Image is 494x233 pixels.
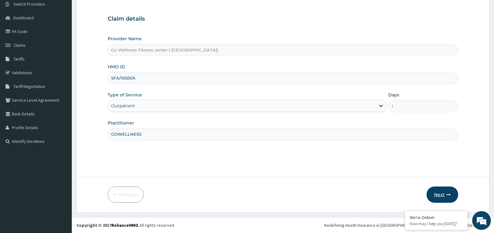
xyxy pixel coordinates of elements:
[13,15,34,21] span: Dashboard
[108,92,142,98] label: Type of Service
[410,221,463,226] p: How may I help you today?
[13,1,45,7] span: Switch Providers
[324,222,489,228] div: Redefining Heath Insurance in [GEOGRAPHIC_DATA] using Telemedicine and Data Science!
[108,16,458,22] h3: Claim details
[102,3,117,18] div: Minimize live chat window
[108,187,144,203] button: Previous
[388,92,399,98] label: Days
[108,120,134,126] label: Practitioner
[108,36,142,42] label: Provider Name
[76,222,139,228] strong: Copyright © 2017 .
[3,162,119,183] textarea: Type your message and hit 'Enter'
[13,42,26,48] span: Claims
[111,222,138,228] a: RelianceHMO
[72,217,494,233] footer: All rights reserved.
[13,84,45,89] span: Tariff Negotiation
[427,187,458,203] button: Next
[13,56,25,62] span: Tariffs
[32,35,105,43] div: Chat with us now
[36,74,86,137] span: We're online!
[108,128,458,140] input: Enter Name
[12,31,25,47] img: d_794563401_company_1708531726252_794563401
[108,72,458,84] input: Enter HMO ID
[410,215,463,220] div: We're Online!
[108,64,125,70] label: HMO ID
